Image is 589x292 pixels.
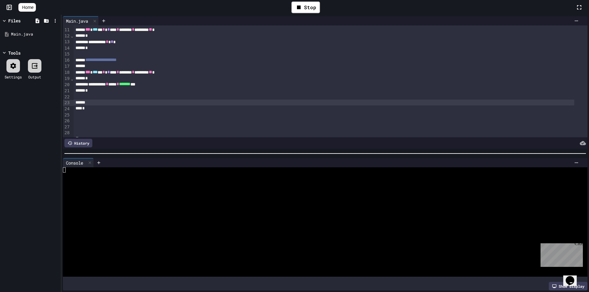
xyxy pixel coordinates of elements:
span: Fold line [71,76,74,81]
div: 16 [63,57,71,63]
div: Console [63,160,86,166]
div: Stop [291,2,320,13]
div: 19 [63,76,71,82]
div: 26 [63,118,71,124]
div: History [64,139,92,147]
div: 28 [63,130,71,136]
div: 11 [63,27,71,33]
div: 23 [63,100,71,106]
div: Chat with us now!Close [2,2,42,39]
span: Fold line [71,33,74,38]
div: 24 [63,106,71,112]
div: Main.java [11,31,59,37]
div: 14 [63,45,71,51]
div: 21 [63,88,71,94]
div: 13 [63,39,71,45]
div: Output [28,74,41,80]
div: Tools [8,50,21,56]
div: 25 [63,112,71,118]
div: Main.java [63,18,91,24]
div: Show display [549,282,587,290]
div: 20 [63,82,71,88]
div: 18 [63,70,71,76]
div: 15 [63,51,71,57]
div: Main.java [63,16,99,25]
div: 12 [63,33,71,39]
iframe: chat widget [563,267,583,286]
span: Home [22,4,33,10]
div: 17 [63,63,71,70]
div: Settings [5,74,22,80]
div: Files [8,17,21,24]
div: 22 [63,94,71,100]
a: Home [18,3,36,12]
div: Console [63,158,94,167]
div: 29 [63,136,71,142]
div: 27 [63,124,71,130]
iframe: chat widget [538,241,583,267]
